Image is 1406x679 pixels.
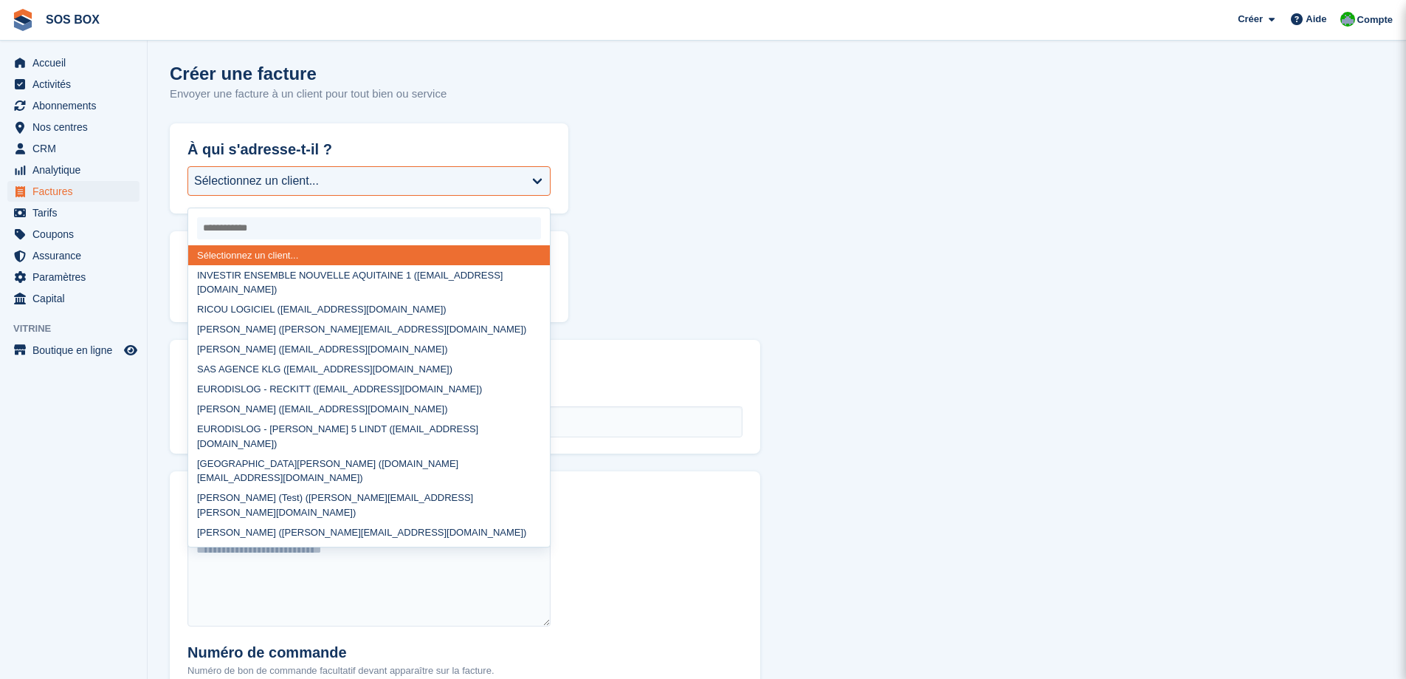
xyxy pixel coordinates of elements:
a: menu [7,95,139,116]
div: [PERSON_NAME] ([PERSON_NAME][EMAIL_ADDRESS][DOMAIN_NAME]) [188,320,550,340]
p: Envoyer une facture à un client pour tout bien ou service [170,86,447,103]
div: INVESTIR ENSEMBLE NOUVELLE AQUITAINE 1 ([EMAIL_ADDRESS][DOMAIN_NAME]) [188,265,550,300]
span: Aide [1306,12,1326,27]
h2: Numéro de commande [187,644,494,661]
span: Créer [1238,12,1263,27]
a: menu [7,340,139,361]
span: Tarifs [32,202,121,223]
div: EURODISLOG - RECKITT ([EMAIL_ADDRESS][DOMAIN_NAME]) [188,380,550,400]
span: CRM [32,138,121,159]
div: RICOU LOGICIEL ([EMAIL_ADDRESS][DOMAIN_NAME]) [188,300,550,320]
h1: Créer une facture [170,64,447,83]
a: SOS BOX [40,7,106,32]
a: menu [7,181,139,202]
span: Activités [32,74,121,95]
span: Assurance [32,245,121,266]
div: [PERSON_NAME] ([EMAIL_ADDRESS][DOMAIN_NAME]) [188,400,550,420]
div: Sélectionnez un client... [194,172,319,190]
div: [PERSON_NAME] ([EMAIL_ADDRESS][DOMAIN_NAME]) [188,340,550,360]
a: Boutique d'aperçu [122,341,139,359]
span: Abonnements [32,95,121,116]
span: Compte [1357,13,1393,27]
p: Numéro de bon de commande facultatif devant apparaître sur la facture. [187,663,494,678]
div: Sélectionnez un client... [188,245,550,265]
a: menu [7,138,139,159]
div: [GEOGRAPHIC_DATA][PERSON_NAME] ([DOMAIN_NAME][EMAIL_ADDRESS][DOMAIN_NAME]) [188,454,550,488]
h2: À qui s'adresse-t-il ? [187,141,551,158]
a: menu [7,202,139,223]
div: SAS AGENCE KLG ([EMAIL_ADDRESS][DOMAIN_NAME]) [188,360,550,380]
div: [PERSON_NAME] (Test) ([PERSON_NAME][EMAIL_ADDRESS][PERSON_NAME][DOMAIN_NAME]) [188,488,550,523]
a: menu [7,117,139,137]
div: [PERSON_NAME] ([PERSON_NAME][EMAIL_ADDRESS][DOMAIN_NAME]) [188,522,550,542]
span: Paramètres [32,267,121,287]
span: Vitrine [13,321,147,336]
span: Accueil [32,52,121,73]
span: Factures [32,181,121,202]
span: Capital [32,288,121,309]
a: menu [7,245,139,266]
div: EURODISLOG - [PERSON_NAME] 5 LINDT ([EMAIL_ADDRESS][DOMAIN_NAME]) [188,420,550,454]
span: Coupons [32,224,121,245]
a: menu [7,52,139,73]
a: menu [7,267,139,287]
span: Analytique [32,160,121,180]
a: menu [7,288,139,309]
a: menu [7,160,139,180]
img: stora-icon-8386f47178a22dfd0bd8f6a31ec36ba5ce8667c1dd55bd0f319d3a0aa187defe.svg [12,9,34,31]
span: Boutique en ligne [32,340,121,361]
a: menu [7,224,139,245]
a: menu [7,74,139,95]
img: Fabrice [1340,12,1355,27]
span: Nos centres [32,117,121,137]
